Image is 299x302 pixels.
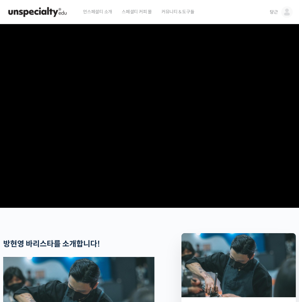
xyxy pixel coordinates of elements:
[3,239,97,249] strong: 방현영 바리스타를 소개합니다
[3,240,154,249] h2: !
[270,9,278,15] span: 당근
